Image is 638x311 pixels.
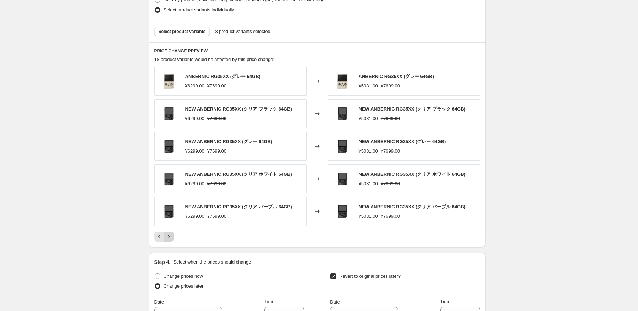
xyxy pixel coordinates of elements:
[164,283,204,289] span: Change prices later
[339,273,401,279] span: Revert to original prices later?
[332,136,353,157] img: RG35XX2024_80x.png
[381,148,400,155] strike: ¥7699.00
[185,213,204,220] div: ¥6299.00
[207,83,226,90] strike: ¥7699.00
[158,136,180,157] img: RG35XX2024_80x.png
[207,180,226,187] strike: ¥7699.00
[207,148,226,155] strike: ¥7699.00
[158,103,180,124] img: RG35XX2024_80x.png
[332,70,353,92] img: RG35XX_80x.jpg
[185,180,204,187] div: ¥6299.00
[154,259,171,266] h2: Step 4.
[173,259,251,266] p: Select when the prices should change
[213,28,270,35] span: 18 product variants selected
[332,201,353,222] img: RG35XX2024_80x.png
[359,148,378,155] div: ¥5081.00
[359,180,378,187] div: ¥5081.00
[185,106,292,112] span: NEW ANBERNIC RG35XX (クリア ブラック 64GB)
[185,148,204,155] div: ¥6299.00
[207,213,226,220] strike: ¥7699.00
[158,70,180,92] img: RG35XX_80x.jpg
[440,299,450,304] span: Time
[154,57,275,62] span: 18 product variants would be affected by this price change:
[359,213,378,220] div: ¥5081.00
[185,139,273,144] span: NEW ANBERNIC RG35XX (グレー 64GB)
[381,180,400,187] strike: ¥7699.00
[185,115,204,122] div: ¥6299.00
[332,103,353,124] img: RG35XX2024_80x.png
[158,168,180,190] img: RG35XX2024_80x.png
[154,48,480,54] h6: PRICE CHANGE PREVIEW
[359,74,434,79] span: ANBERNIC RG35XX (グレー 64GB)
[164,232,174,242] button: Next
[185,204,292,209] span: NEW ANBERNIC RG35XX (クリア パープル 64GB)
[332,168,353,190] img: RG35XX2024_80x.png
[264,299,274,304] span: Time
[164,7,234,12] span: Select product variants individually
[359,106,466,112] span: NEW ANBERNIC RG35XX (クリア ブラック 64GB)
[359,204,466,209] span: NEW ANBERNIC RG35XX (クリア パープル 64GB)
[381,83,400,90] strike: ¥7699.00
[164,273,203,279] span: Change prices now
[381,213,400,220] strike: ¥7699.00
[359,171,466,177] span: NEW ANBERNIC RG35XX (クリア ホワイト 64GB)
[154,232,174,242] nav: Pagination
[185,171,292,177] span: NEW ANBERNIC RG35XX (クリア ホワイト 64GB)
[154,27,210,36] button: Select product variants
[381,115,400,122] strike: ¥7699.00
[207,115,226,122] strike: ¥7699.00
[158,201,180,222] img: RG35XX2024_80x.png
[154,299,164,305] span: Date
[154,232,164,242] button: Previous
[359,83,378,90] div: ¥5081.00
[359,139,446,144] span: NEW ANBERNIC RG35XX (グレー 64GB)
[185,74,260,79] span: ANBERNIC RG35XX (グレー 64GB)
[330,299,340,305] span: Date
[185,83,204,90] div: ¥6299.00
[159,29,206,34] span: Select product variants
[359,115,378,122] div: ¥5081.00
